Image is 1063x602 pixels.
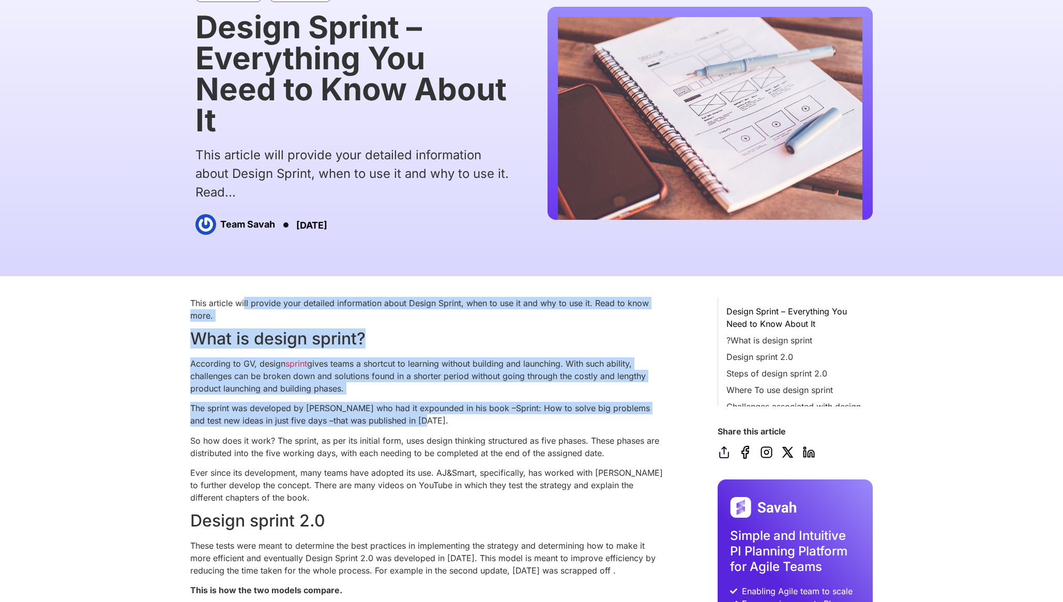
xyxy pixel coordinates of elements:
h4: Share this article [718,427,873,435]
a: sprint [285,358,307,369]
p: Ever since its development, many teams have adopted its use. AJ&Smart, specifically, has worked w... [190,466,666,504]
p: These tests were meant to determine the best practices in implementing the strategy and determini... [190,539,666,577]
a: Design sprint 2.0 [726,351,793,363]
p: The sprint was developed by [PERSON_NAME] who had it expounded in his book –Sprint: How to solve ... [190,402,666,427]
h1: Design Sprint – Everything You Need to Know About It [195,11,509,136]
a: Steps of design sprint 2.0 [726,367,827,380]
iframe: Chat Widget [1011,552,1063,602]
p: This article will provide your detailed information about Design Sprint, when to use it and why t... [190,297,666,322]
img: Design Sprint [558,17,862,220]
time: [DATE] [296,220,327,231]
div: This article will provide your detailed information about Design Sprint, when to use it and why t... [195,146,509,202]
h3: Team Savah [220,219,275,230]
img: Picture of Team Savah [195,214,216,235]
a: What is design sprint? [726,334,812,347]
strong: This is how the two models compare. [190,585,342,595]
p: So how does it work? The sprint, as per its initial form, uses design thinking structured as five... [190,434,666,459]
a: Design Sprint – Everything You Need to Know About It [726,305,864,330]
h3: Simple and Intuitive PI Planning Platform for Agile Teams [730,528,860,575]
h2: What is design sprint? [190,329,666,349]
h2: Design sprint 2.0 [190,511,666,531]
span: Enabling Agile team to scale [739,585,853,597]
p: According to GV, design gives teams a shortcut to learning without building and launching. With s... [190,357,666,395]
a: Where To use design sprint [726,384,833,396]
a: Challenges associated with design sprint [726,400,864,425]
